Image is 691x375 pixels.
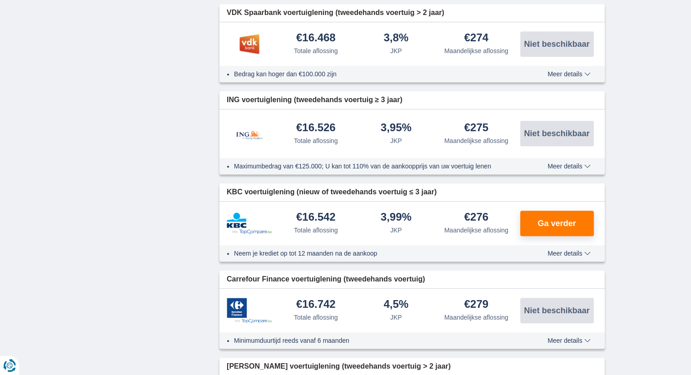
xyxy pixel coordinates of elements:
button: Meer details [541,70,597,78]
div: 3,8% [383,32,408,44]
span: VDK Spaarbank voertuiglening (tweedehands voertuig > 2 jaar) [227,8,444,18]
div: Maandelijkse aflossing [444,226,508,235]
div: Maandelijkse aflossing [444,46,508,55]
span: Meer details [547,163,590,169]
div: 3,99% [381,212,412,224]
img: product.pl.alt VDK bank [227,33,272,55]
div: Totale aflossing [294,313,338,322]
div: 4,5% [383,299,408,311]
div: €279 [464,299,488,311]
div: Maandelijkse aflossing [444,136,508,145]
span: Ga verder [537,219,576,227]
div: Totale aflossing [294,226,338,235]
button: Niet beschikbaar [520,31,594,57]
li: Neem je krediet op tot 12 maanden na de aankoop [234,249,514,258]
div: Totale aflossing [294,46,338,55]
span: ING voertuiglening (tweedehands voertuig ≥ 3 jaar) [227,95,403,105]
div: €16.468 [296,32,336,44]
div: JKP [390,313,402,322]
span: [PERSON_NAME] voertuiglening (tweedehands voertuig > 2 jaar) [227,361,451,372]
span: Niet beschikbaar [524,129,589,138]
div: €16.542 [296,212,336,224]
button: Meer details [541,250,597,257]
button: Niet beschikbaar [520,121,594,146]
button: Ga verder [520,211,594,236]
img: product.pl.alt KBC [227,212,272,234]
span: Meer details [547,337,590,344]
div: €16.526 [296,122,336,134]
button: Meer details [541,337,597,344]
li: Maximumbedrag van €125.000; U kan tot 110% van de aankoopprijs van uw voertuig lenen [234,162,514,171]
img: product.pl.alt Carrefour Finance [227,298,272,323]
span: Meer details [547,250,590,257]
span: Niet beschikbaar [524,40,589,48]
button: Niet beschikbaar [520,298,594,323]
div: Maandelijkse aflossing [444,313,508,322]
div: €276 [464,212,488,224]
span: KBC voertuiglening (nieuw of tweedehands voertuig ≤ 3 jaar) [227,187,437,197]
div: JKP [390,136,402,145]
div: €274 [464,32,488,44]
div: JKP [390,46,402,55]
div: €275 [464,122,488,134]
span: Meer details [547,71,590,77]
div: Totale aflossing [294,136,338,145]
div: JKP [390,226,402,235]
button: Meer details [541,163,597,170]
li: Minimumduurtijd reeds vanaf 6 maanden [234,336,514,345]
img: product.pl.alt ING [227,118,272,149]
span: Niet beschikbaar [524,306,589,315]
li: Bedrag kan hoger dan €100.000 zijn [234,69,514,79]
div: 3,95% [381,122,412,134]
span: Carrefour Finance voertuiglening (tweedehands voertuig) [227,274,425,285]
div: €16.742 [296,299,336,311]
